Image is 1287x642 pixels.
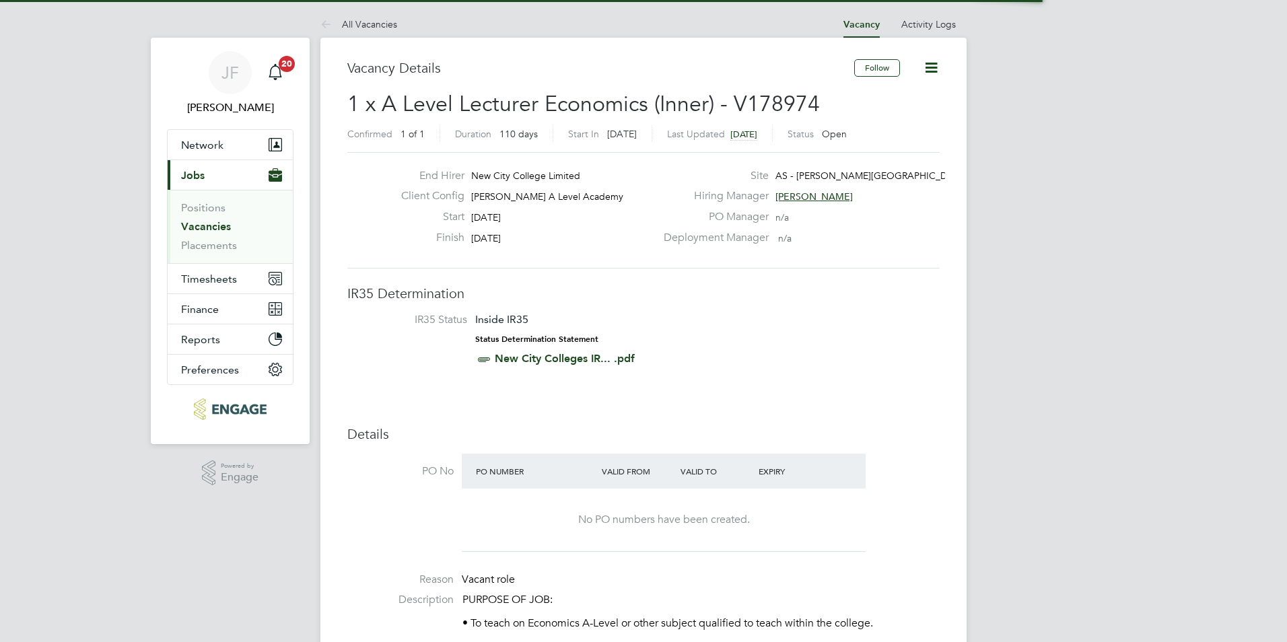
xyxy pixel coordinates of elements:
[151,38,310,444] nav: Main navigation
[495,352,635,365] a: New City Colleges IR... .pdf
[607,128,637,140] span: [DATE]
[462,593,940,607] p: PURPOSE OF JOB:
[181,169,205,182] span: Jobs
[347,59,854,77] h3: Vacancy Details
[167,51,293,116] a: JF[PERSON_NAME]
[221,460,258,472] span: Powered by
[775,190,853,203] span: [PERSON_NAME]
[181,139,223,151] span: Network
[181,201,225,214] a: Positions
[471,211,501,223] span: [DATE]
[755,459,834,483] div: Expiry
[788,128,814,140] label: Status
[320,18,397,30] a: All Vacancies
[168,264,293,293] button: Timesheets
[499,128,538,140] span: 110 days
[168,324,293,354] button: Reports
[901,18,956,30] a: Activity Logs
[279,56,295,72] span: 20
[221,472,258,483] span: Engage
[361,313,467,327] label: IR35 Status
[471,170,580,182] span: New City College Limited
[181,220,231,233] a: Vacancies
[390,189,464,203] label: Client Config
[168,190,293,263] div: Jobs
[471,190,623,203] span: [PERSON_NAME] A Level Academy
[656,210,769,224] label: PO Manager
[473,459,598,483] div: PO Number
[168,355,293,384] button: Preferences
[168,294,293,324] button: Finance
[347,593,454,607] label: Description
[167,398,293,420] a: Go to home page
[167,100,293,116] span: James Farrington
[202,460,259,486] a: Powered byEngage
[181,363,239,376] span: Preferences
[455,128,491,140] label: Duration
[181,303,219,316] span: Finance
[475,513,852,527] div: No PO numbers have been created.
[775,211,789,223] span: n/a
[475,313,528,326] span: Inside IR35
[390,169,464,183] label: End Hirer
[667,128,725,140] label: Last Updated
[347,573,454,587] label: Reason
[598,459,677,483] div: Valid From
[221,64,239,81] span: JF
[181,239,237,252] a: Placements
[194,398,266,420] img: huntereducation-logo-retina.png
[730,129,757,140] span: [DATE]
[778,232,792,244] span: n/a
[401,128,425,140] span: 1 of 1
[168,160,293,190] button: Jobs
[843,19,880,30] a: Vacancy
[775,170,968,182] span: AS - [PERSON_NAME][GEOGRAPHIC_DATA]
[656,231,769,245] label: Deployment Manager
[677,459,756,483] div: Valid To
[390,210,464,224] label: Start
[347,285,940,302] h3: IR35 Determination
[462,573,515,586] span: Vacant role
[475,334,598,344] strong: Status Determination Statement
[656,169,769,183] label: Site
[471,232,501,244] span: [DATE]
[822,128,847,140] span: Open
[262,51,289,94] a: 20
[347,128,392,140] label: Confirmed
[462,616,940,631] p: • To teach on Economics A-Level or other subject qualified to teach within the college.
[347,464,454,478] label: PO No
[656,189,769,203] label: Hiring Manager
[181,273,237,285] span: Timesheets
[168,130,293,159] button: Network
[181,333,220,346] span: Reports
[347,425,940,443] h3: Details
[390,231,464,245] label: Finish
[854,59,900,77] button: Follow
[568,128,599,140] label: Start In
[347,91,820,117] span: 1 x A Level Lecturer Economics (Inner) - V178974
